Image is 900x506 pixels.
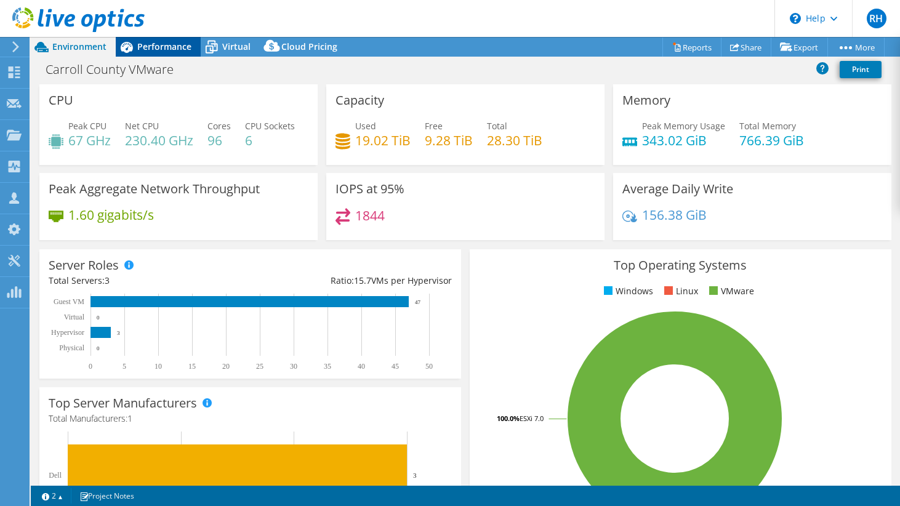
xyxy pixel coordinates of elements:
[355,209,385,222] h4: 1844
[355,134,411,147] h4: 19.02 TiB
[188,362,196,371] text: 15
[739,134,804,147] h4: 766.39 GiB
[355,120,376,132] span: Used
[125,134,193,147] h4: 230.40 GHz
[68,120,106,132] span: Peak CPU
[105,275,110,286] span: 3
[335,182,404,196] h3: IOPS at 95%
[89,362,92,371] text: 0
[290,362,297,371] text: 30
[64,313,85,321] text: Virtual
[520,414,544,423] tspan: ESXi 7.0
[49,412,452,425] h4: Total Manufacturers:
[721,38,771,57] a: Share
[497,414,520,423] tspan: 100.0%
[49,274,250,287] div: Total Servers:
[790,13,801,24] svg: \n
[642,134,725,147] h4: 343.02 GiB
[222,362,230,371] text: 20
[245,120,295,132] span: CPU Sockets
[324,362,331,371] text: 35
[54,297,84,306] text: Guest VM
[49,182,260,196] h3: Peak Aggregate Network Throughput
[415,299,421,305] text: 47
[642,208,707,222] h4: 156.38 GiB
[71,488,143,504] a: Project Notes
[487,120,507,132] span: Total
[661,284,698,298] li: Linux
[425,134,473,147] h4: 9.28 TiB
[97,345,100,351] text: 0
[827,38,885,57] a: More
[354,275,371,286] span: 15.7
[250,274,451,287] div: Ratio: VMs per Hypervisor
[867,9,886,28] span: RH
[68,208,154,222] h4: 1.60 gigabits/s
[51,328,84,337] text: Hypervisor
[622,94,670,107] h3: Memory
[155,362,162,371] text: 10
[123,362,126,371] text: 5
[479,259,882,272] h3: Top Operating Systems
[49,396,197,410] h3: Top Server Manufacturers
[49,471,62,480] text: Dell
[425,120,443,132] span: Free
[207,134,231,147] h4: 96
[281,41,337,52] span: Cloud Pricing
[706,284,754,298] li: VMware
[52,41,106,52] span: Environment
[222,41,251,52] span: Virtual
[358,362,365,371] text: 40
[49,94,73,107] h3: CPU
[642,120,725,132] span: Peak Memory Usage
[256,362,263,371] text: 25
[840,61,882,78] a: Print
[771,38,828,57] a: Export
[601,284,653,298] li: Windows
[68,134,111,147] h4: 67 GHz
[335,94,384,107] h3: Capacity
[392,362,399,371] text: 45
[40,63,193,76] h1: Carroll County VMware
[117,330,120,336] text: 3
[622,182,733,196] h3: Average Daily Write
[97,315,100,321] text: 0
[125,120,159,132] span: Net CPU
[127,412,132,424] span: 1
[739,120,796,132] span: Total Memory
[662,38,721,57] a: Reports
[245,134,295,147] h4: 6
[207,120,231,132] span: Cores
[33,488,71,504] a: 2
[487,134,542,147] h4: 28.30 TiB
[59,343,84,352] text: Physical
[49,259,119,272] h3: Server Roles
[137,41,191,52] span: Performance
[425,362,433,371] text: 50
[413,472,417,479] text: 3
